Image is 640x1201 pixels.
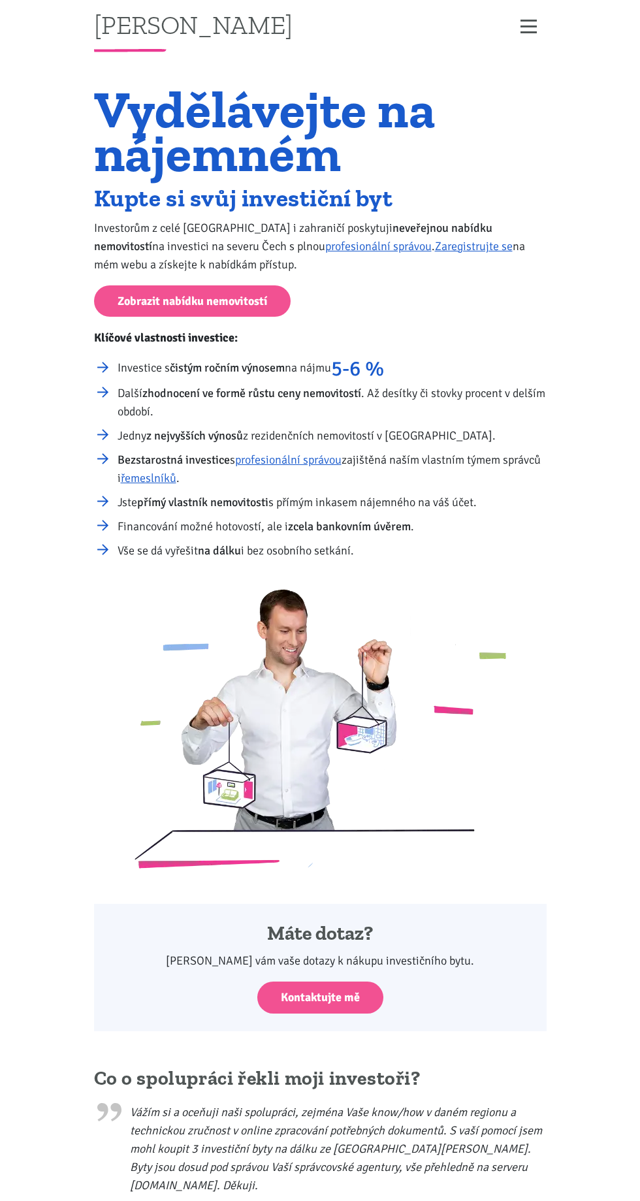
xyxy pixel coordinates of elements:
strong: zcela bankovním úvěrem [288,519,411,534]
strong: na dálku [198,543,241,558]
li: Financování možné hotovostí, ale i . [118,517,547,536]
li: Investice s na nájmu [118,359,547,378]
li: Jedny z rezidenčních nemovitostí v [GEOGRAPHIC_DATA]. [118,426,547,445]
a: [PERSON_NAME] [94,12,293,37]
strong: 5-6 % [331,356,384,381]
h4: Máte dotaz? [112,921,529,946]
p: [PERSON_NAME] vám vaše dotazy k nákupu investičního bytu. [112,952,529,970]
a: Zaregistrujte se [435,239,513,253]
h1: Vydělávejte na nájemném [94,88,547,175]
li: Další . Až desítky či stovky procent v delším období. [118,384,547,421]
a: řemeslníků [121,471,176,485]
strong: z nejvyšších výnosů [146,428,243,443]
li: Jste s přímým inkasem nájemného na váš účet. [118,493,547,511]
a: Kontaktujte mě [257,982,383,1014]
a: Zobrazit nabídku nemovitostí [94,285,291,317]
p: Klíčové vlastnosti investice: [94,328,547,347]
a: profesionální správou [235,453,342,467]
strong: zhodnocení ve formě růstu ceny nemovitostí [142,386,361,400]
h2: Co o spolupráci řekli moji investoři? [94,1066,547,1091]
strong: Bezstarostná investice [118,453,230,467]
strong: čistým ročním výnosem [170,360,285,375]
li: Vše se dá vyřešit i bez osobního setkání. [118,541,547,560]
a: profesionální správou [325,239,432,253]
li: s zajištěná naším vlastním týmem správců i . [118,451,547,487]
button: Zobrazit menu [511,15,547,38]
h2: Kupte si svůj investiční byt [94,187,547,209]
p: Investorům z celé [GEOGRAPHIC_DATA] i zahraničí poskytuji na investici na severu Čech s plnou . n... [94,219,547,274]
strong: přímý vlastník nemovitosti [137,495,268,509]
strong: neveřejnou nabídku nemovitostí [94,221,492,253]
